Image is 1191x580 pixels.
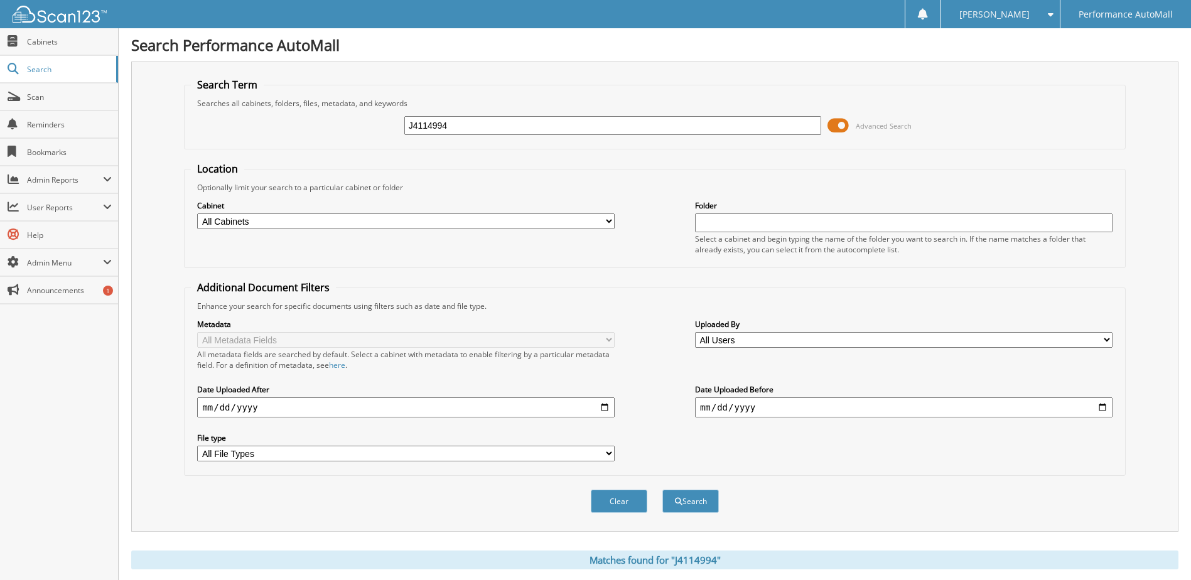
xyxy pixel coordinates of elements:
[191,182,1118,193] div: Optionally limit your search to a particular cabinet or folder
[695,319,1113,330] label: Uploaded By
[856,121,912,131] span: Advanced Search
[191,162,244,176] legend: Location
[191,78,264,92] legend: Search Term
[695,384,1113,395] label: Date Uploaded Before
[1079,11,1173,18] span: Performance AutoMall
[191,281,336,294] legend: Additional Document Filters
[103,286,113,296] div: 1
[27,175,103,185] span: Admin Reports
[27,202,103,213] span: User Reports
[27,92,112,102] span: Scan
[197,349,615,370] div: All metadata fields are searched by default. Select a cabinet with metadata to enable filtering b...
[662,490,719,513] button: Search
[695,397,1113,417] input: end
[131,35,1178,55] h1: Search Performance AutoMall
[27,36,112,47] span: Cabinets
[329,360,345,370] a: here
[197,319,615,330] label: Metadata
[131,550,1178,569] div: Matches found for "J4114994"
[197,200,615,211] label: Cabinet
[197,384,615,395] label: Date Uploaded After
[695,200,1113,211] label: Folder
[591,490,647,513] button: Clear
[197,397,615,417] input: start
[27,285,112,296] span: Announcements
[959,11,1030,18] span: [PERSON_NAME]
[27,147,112,158] span: Bookmarks
[27,257,103,268] span: Admin Menu
[695,234,1113,255] div: Select a cabinet and begin typing the name of the folder you want to search in. If the name match...
[27,230,112,240] span: Help
[191,301,1118,311] div: Enhance your search for specific documents using filters such as date and file type.
[197,432,615,443] label: File type
[191,98,1118,109] div: Searches all cabinets, folders, files, metadata, and keywords
[27,119,112,130] span: Reminders
[13,6,107,23] img: scan123-logo-white.svg
[27,64,110,75] span: Search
